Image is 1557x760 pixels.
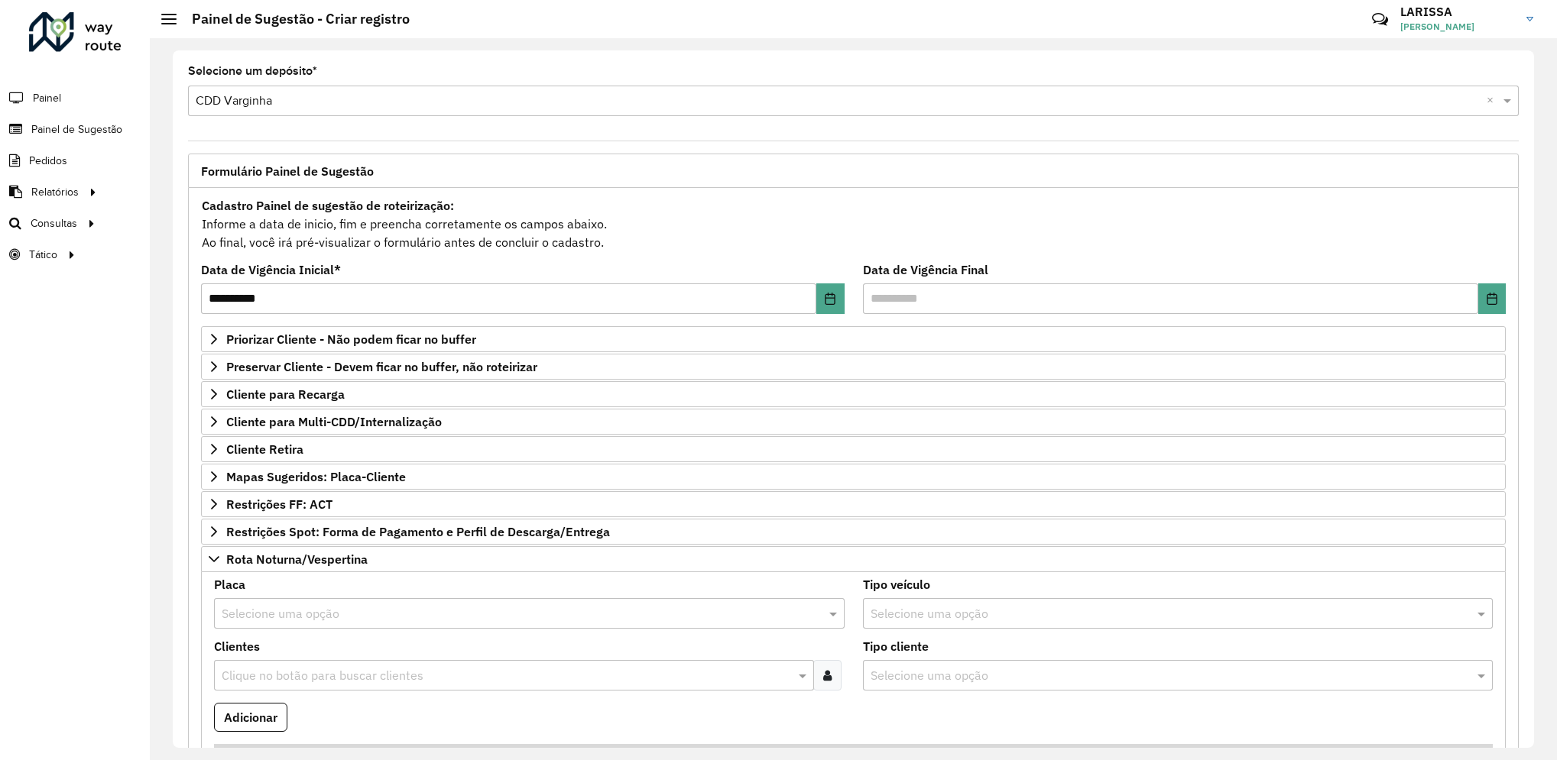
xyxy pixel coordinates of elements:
[201,436,1506,462] a: Cliente Retira
[226,333,476,345] span: Priorizar Cliente - Não podem ficar no buffer
[201,354,1506,380] a: Preservar Cliente - Devem ficar no buffer, não roteirizar
[863,637,929,655] label: Tipo cliente
[226,498,332,510] span: Restrições FF: ACT
[816,283,844,314] button: Choose Date
[202,198,454,213] strong: Cadastro Painel de sugestão de roteirização:
[1478,283,1506,314] button: Choose Date
[226,471,406,483] span: Mapas Sugeridos: Placa-Cliente
[201,326,1506,352] a: Priorizar Cliente - Não podem ficar no buffer
[31,215,77,231] span: Consultas
[1400,5,1515,19] h3: LARISSA
[1364,3,1396,36] a: Contato Rápido
[201,464,1506,490] a: Mapas Sugeridos: Placa-Cliente
[201,409,1506,435] a: Cliente para Multi-CDD/Internalização
[201,519,1506,545] a: Restrições Spot: Forma de Pagamento e Perfil de Descarga/Entrega
[226,388,345,400] span: Cliente para Recarga
[201,165,374,177] span: Formulário Painel de Sugestão
[863,575,930,593] label: Tipo veículo
[214,575,245,593] label: Placa
[31,184,79,200] span: Relatórios
[31,121,122,137] span: Painel de Sugestão
[201,381,1506,407] a: Cliente para Recarga
[226,443,303,455] span: Cliente Retira
[201,491,1506,517] a: Restrições FF: ACT
[177,11,410,27] h2: Painel de Sugestão - Criar registro
[201,260,341,279] label: Data de Vigência Inicial
[214,637,260,655] label: Clientes
[201,196,1506,252] div: Informe a data de inicio, fim e preencha corretamente os campos abaixo. Ao final, você irá pré-vi...
[226,553,368,565] span: Rota Noturna/Vespertina
[863,260,988,279] label: Data de Vigência Final
[29,247,57,263] span: Tático
[226,526,610,538] span: Restrições Spot: Forma de Pagamento e Perfil de Descarga/Entrega
[1400,20,1515,34] span: [PERSON_NAME]
[214,703,287,732] button: Adicionar
[226,361,537,373] span: Preservar Cliente - Devem ficar no buffer, não roteirizar
[29,153,67,169] span: Pedidos
[201,546,1506,572] a: Rota Noturna/Vespertina
[1487,92,1500,110] span: Clear all
[226,416,442,428] span: Cliente para Multi-CDD/Internalização
[33,90,61,106] span: Painel
[188,62,317,80] label: Selecione um depósito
